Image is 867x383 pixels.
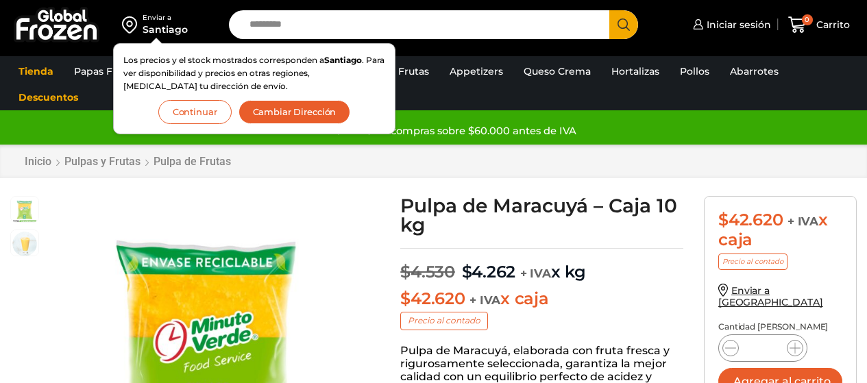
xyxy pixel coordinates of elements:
[24,155,232,168] nav: Breadcrumb
[12,58,60,84] a: Tienda
[517,58,598,84] a: Queso Crema
[443,58,510,84] a: Appetizers
[153,155,232,168] a: Pulpa de Frutas
[609,10,638,39] button: Search button
[143,13,188,23] div: Enviar a
[400,289,683,309] p: x caja
[605,58,666,84] a: Hortalizas
[400,262,411,282] span: $
[703,18,771,32] span: Iniciar sesión
[67,58,141,84] a: Papas Fritas
[11,197,38,224] span: pulpa-maracuya
[462,262,472,282] span: $
[324,55,362,65] strong: Santiago
[787,214,818,228] span: + IVA
[673,58,716,84] a: Pollos
[143,23,188,36] div: Santiago
[11,230,38,258] span: jugo-mango
[158,100,232,124] button: Continuar
[520,267,551,280] span: + IVA
[750,338,776,358] input: Product quantity
[400,262,455,282] bdi: 4.530
[689,11,771,38] a: Iniciar sesión
[24,155,52,168] a: Inicio
[718,254,787,270] p: Precio al contado
[400,312,488,330] p: Precio al contado
[718,284,823,308] a: Enviar a [GEOGRAPHIC_DATA]
[802,14,813,25] span: 0
[400,248,683,282] p: x kg
[813,18,850,32] span: Carrito
[12,84,85,110] a: Descuentos
[64,155,141,168] a: Pulpas y Frutas
[785,9,853,41] a: 0 Carrito
[718,210,729,230] span: $
[400,196,683,234] h1: Pulpa de Maracuyá – Caja 10 kg
[123,53,385,93] p: Los precios y el stock mostrados corresponden a . Para ver disponibilidad y precios en otras regi...
[718,210,783,230] bdi: 42.620
[462,262,516,282] bdi: 4.262
[400,288,465,308] bdi: 42.620
[718,322,842,332] p: Cantidad [PERSON_NAME]
[469,293,500,307] span: + IVA
[400,288,411,308] span: $
[122,13,143,36] img: address-field-icon.svg
[723,58,785,84] a: Abarrotes
[718,210,842,250] div: x caja
[239,100,351,124] button: Cambiar Dirección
